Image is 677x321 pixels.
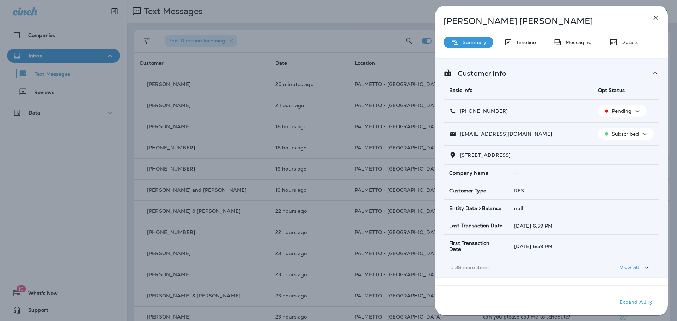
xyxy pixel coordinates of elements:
[598,105,647,117] button: Pending
[449,205,501,211] span: Entity Data > Balance
[617,296,657,309] button: Expand All
[612,131,639,137] p: Subscribed
[620,298,654,307] p: Expand All
[514,205,524,211] span: null
[449,87,472,93] span: Basic Info
[459,39,486,45] p: Summary
[620,265,639,270] p: View all
[449,265,587,270] p: ... 38 more items
[617,261,654,274] button: View all
[514,223,553,229] span: [DATE] 6:59 PM
[449,170,488,176] span: Company Name
[598,87,625,93] span: Opt Status
[598,128,654,140] button: Subscribed
[618,39,638,45] p: Details
[562,39,592,45] p: Messaging
[612,108,632,114] p: Pending
[449,188,486,194] span: Customer Type
[512,39,536,45] p: Timeline
[460,152,511,158] span: [STREET_ADDRESS]
[449,240,503,252] span: First Transaction Date
[514,243,553,249] span: [DATE] 6:59 PM
[449,223,502,229] span: Last Transaction Date
[514,170,519,176] span: --
[514,187,524,194] span: RES
[452,70,506,76] p: Customer Info
[456,131,552,137] p: [EMAIL_ADDRESS][DOMAIN_NAME]
[456,108,508,114] p: [PHONE_NUMBER]
[444,16,636,26] p: [PERSON_NAME] [PERSON_NAME]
